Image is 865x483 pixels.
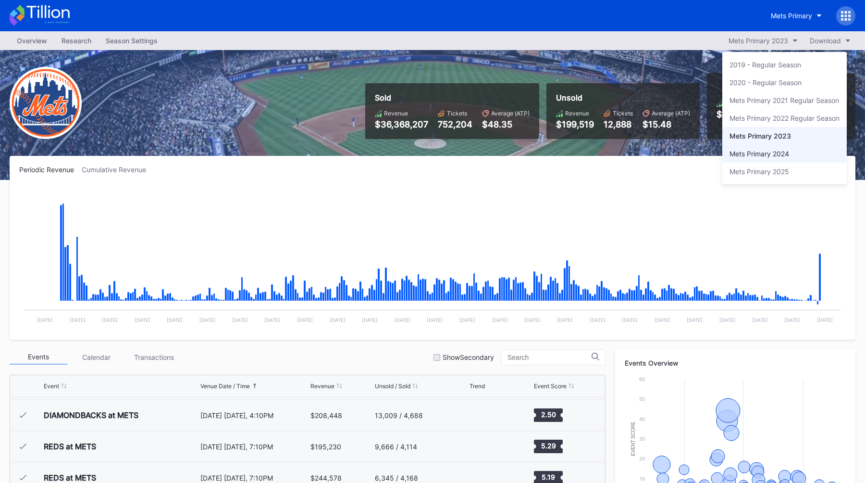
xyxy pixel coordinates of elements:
[729,167,789,176] div: Mets Primary 2025
[729,114,840,122] div: Mets Primary 2022 Regular Season
[729,150,789,158] div: Mets Primary 2024
[729,61,801,69] div: 2019 - Regular Season
[729,78,802,87] div: 2020 - Regular Season
[729,96,839,104] div: Mets Primary 2021 Regular Season
[729,132,791,140] div: Mets Primary 2023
